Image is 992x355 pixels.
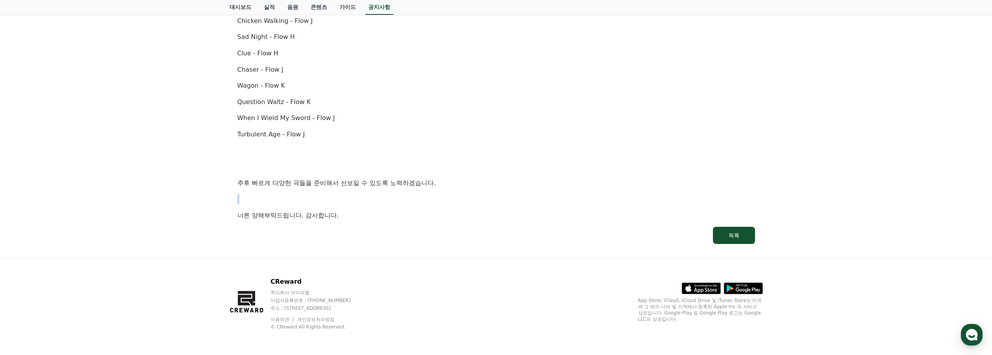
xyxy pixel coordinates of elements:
span: 설정 [120,259,130,265]
a: 이용약관 [271,317,295,322]
p: 추후 빠르게 다양한 곡들을 준비해서 선보일 수 있도록 노력하겠습니다. [237,178,755,188]
p: Question Waltz - Flow K [237,97,755,107]
a: 대화 [51,247,101,267]
span: 대화 [71,259,81,265]
p: When I Wield My Sword - Flow J [237,113,755,123]
a: 목록 [237,227,755,244]
p: 주소 : [STREET_ADDRESS] [271,305,366,311]
p: Wagon - Flow K [237,81,755,91]
p: Chicken Walking - Flow J [237,16,755,26]
p: 너른 양해부탁드립니다. 감사합니다. [237,210,755,221]
p: 사업자등록번호 : [PHONE_NUMBER] [271,297,366,304]
p: Chaser - Flow J [237,65,755,75]
p: Clue - Flow H [237,48,755,58]
div: 목록 [729,231,739,239]
span: 홈 [25,259,29,265]
p: Sad Night - Flow H [237,32,755,42]
p: Turbulent Age - Flow J [237,129,755,140]
a: 홈 [2,247,51,267]
p: CReward [271,277,366,286]
a: 설정 [101,247,150,267]
p: App Store, iCloud, iCloud Drive 및 iTunes Store는 미국과 그 밖의 나라 및 지역에서 등록된 Apple Inc.의 서비스 상표입니다. Goo... [638,297,763,322]
p: © CReward All Rights Reserved. [271,324,366,330]
a: 개인정보처리방침 [297,317,334,322]
button: 목록 [713,227,755,244]
p: 주식회사 와이피랩 [271,290,366,296]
